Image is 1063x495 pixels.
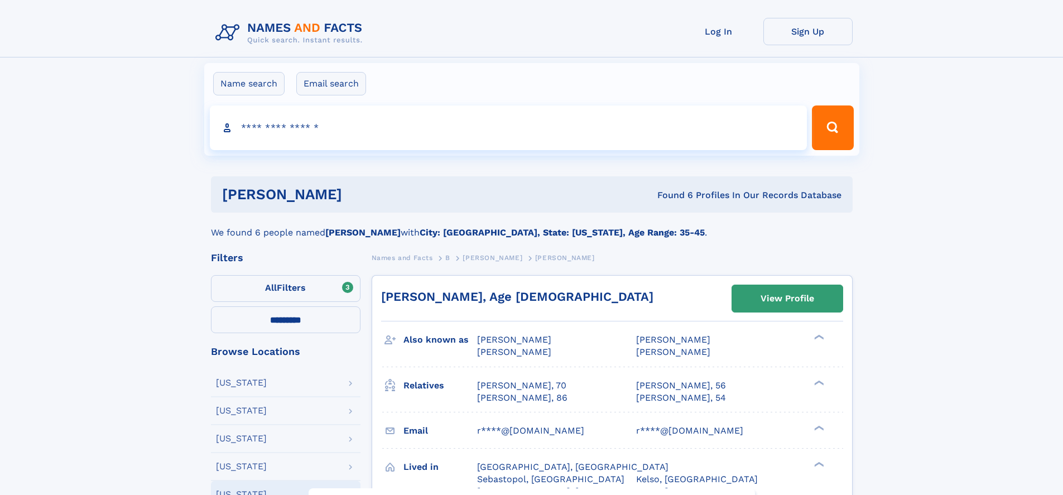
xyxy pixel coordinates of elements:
a: [PERSON_NAME] [463,251,522,265]
span: [GEOGRAPHIC_DATA], [GEOGRAPHIC_DATA] [477,462,668,472]
div: [US_STATE] [216,406,267,415]
h1: [PERSON_NAME] [222,188,500,201]
a: B [445,251,450,265]
label: Filters [211,275,360,302]
div: [US_STATE] [216,462,267,471]
b: City: [GEOGRAPHIC_DATA], State: [US_STATE], Age Range: 35-45 [420,227,705,238]
b: [PERSON_NAME] [325,227,401,238]
img: Logo Names and Facts [211,18,372,48]
a: [PERSON_NAME], 54 [636,392,726,404]
label: Email search [296,72,366,95]
input: search input [210,105,807,150]
div: Browse Locations [211,347,360,357]
div: [US_STATE] [216,434,267,443]
span: [PERSON_NAME] [463,254,522,262]
a: [PERSON_NAME], Age [DEMOGRAPHIC_DATA] [381,290,653,304]
div: We found 6 people named with . [211,213,853,239]
span: [PERSON_NAME] [636,334,710,345]
a: [PERSON_NAME], 56 [636,379,726,392]
a: View Profile [732,285,843,312]
h3: Lived in [403,458,477,477]
div: Found 6 Profiles In Our Records Database [499,189,841,201]
span: All [265,282,277,293]
a: [PERSON_NAME], 86 [477,392,567,404]
div: [US_STATE] [216,378,267,387]
span: [PERSON_NAME] [477,347,551,357]
span: Kelso, [GEOGRAPHIC_DATA] [636,474,758,484]
h3: Also known as [403,330,477,349]
label: Name search [213,72,285,95]
div: Filters [211,253,360,263]
div: ❯ [811,424,825,431]
a: Names and Facts [372,251,433,265]
span: [PERSON_NAME] [477,334,551,345]
a: Log In [674,18,763,45]
button: Search Button [812,105,853,150]
a: Sign Up [763,18,853,45]
span: [PERSON_NAME] [535,254,595,262]
a: [PERSON_NAME], 70 [477,379,566,392]
span: B [445,254,450,262]
div: ❯ [811,379,825,386]
div: ❯ [811,460,825,468]
span: Sebastopol, [GEOGRAPHIC_DATA] [477,474,624,484]
h3: Email [403,421,477,440]
div: View Profile [761,286,814,311]
div: ❯ [811,334,825,341]
h3: Relatives [403,376,477,395]
span: [PERSON_NAME] [636,347,710,357]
